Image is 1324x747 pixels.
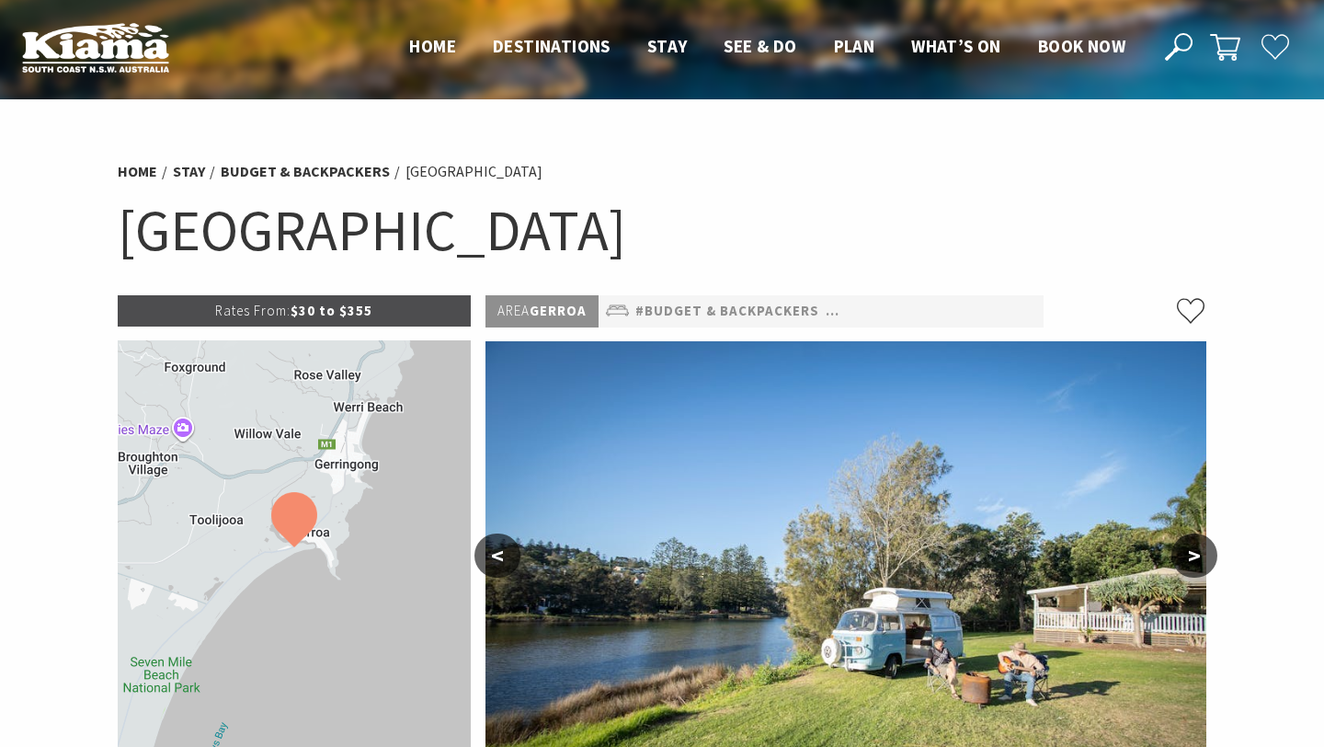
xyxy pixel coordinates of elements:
[215,302,291,319] span: Rates From:
[22,22,169,73] img: Kiama Logo
[1033,300,1117,323] a: #Cottages
[911,35,1001,57] span: What’s On
[118,193,1206,268] h1: [GEOGRAPHIC_DATA]
[118,295,471,327] p: $30 to $355
[635,300,819,323] a: #Budget & backpackers
[485,295,599,328] p: Gerroa
[647,35,688,57] span: Stay
[391,32,1144,63] nav: Main Menu
[409,35,456,57] span: Home
[724,35,796,57] span: See & Do
[405,160,542,184] li: [GEOGRAPHIC_DATA]
[497,302,530,319] span: Area
[1038,35,1125,57] span: Book now
[826,300,1026,323] a: #Camping & Holiday Parks
[834,35,875,57] span: Plan
[173,162,205,181] a: Stay
[493,35,611,57] span: Destinations
[474,534,520,578] button: <
[118,162,157,181] a: Home
[1171,534,1217,578] button: >
[221,162,390,181] a: Budget & backpackers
